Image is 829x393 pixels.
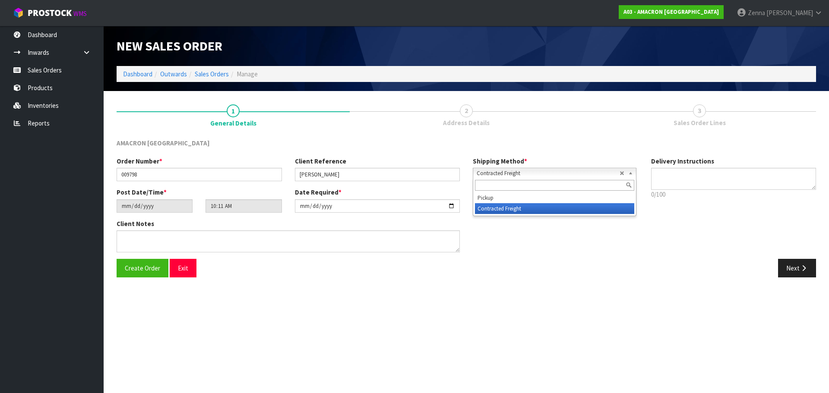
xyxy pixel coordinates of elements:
span: AMACRON [GEOGRAPHIC_DATA] [117,139,210,147]
span: Sales Order Lines [674,118,726,127]
a: Sales Orders [195,70,229,78]
img: cube-alt.png [13,7,24,18]
label: Delivery Instructions [651,157,714,166]
li: Contracted Freight [475,203,634,214]
span: New Sales Order [117,38,222,54]
button: Exit [170,259,196,277]
label: Order Number [117,157,162,166]
li: Pickup [475,192,634,203]
input: Order Number [117,168,282,181]
span: ProStock [28,7,72,19]
span: [PERSON_NAME] [766,9,813,17]
span: Contracted Freight [477,168,620,179]
label: Post Date/Time [117,188,167,197]
span: Zenna [748,9,765,17]
span: General Details [117,132,816,284]
span: 3 [693,104,706,117]
label: Client Reference [295,157,346,166]
label: Shipping Method [473,157,527,166]
small: WMS [73,9,87,18]
label: Client Notes [117,219,154,228]
span: Manage [237,70,258,78]
button: Next [778,259,816,277]
strong: A03 - AMACRON [GEOGRAPHIC_DATA] [623,8,719,16]
label: Date Required [295,188,342,197]
span: 1 [227,104,240,117]
span: General Details [210,119,256,128]
input: Client Reference [295,168,460,181]
a: Outwards [160,70,187,78]
span: 2 [460,104,473,117]
p: 0/100 [651,190,816,199]
a: Dashboard [123,70,152,78]
button: Create Order [117,259,168,277]
span: Address Details [443,118,490,127]
span: Create Order [125,264,160,272]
